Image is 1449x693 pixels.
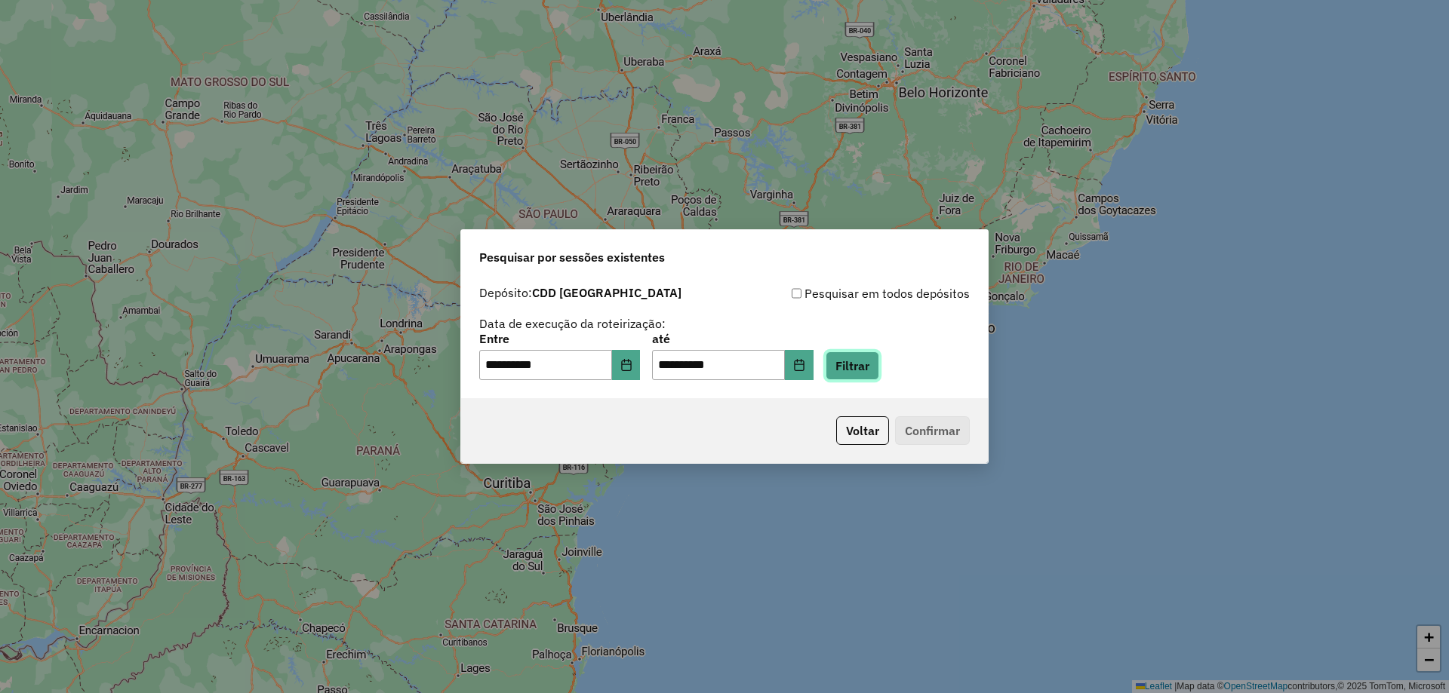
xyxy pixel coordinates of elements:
[826,351,879,380] button: Filtrar
[785,350,814,380] button: Choose Date
[652,330,813,348] label: até
[612,350,641,380] button: Choose Date
[479,248,665,266] span: Pesquisar por sessões existentes
[532,285,681,300] strong: CDD [GEOGRAPHIC_DATA]
[836,416,889,445] button: Voltar
[724,284,970,302] div: Pesquisar em todos depósitos
[479,330,640,348] label: Entre
[479,314,666,333] label: Data de execução da roteirização:
[479,284,681,302] label: Depósito:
